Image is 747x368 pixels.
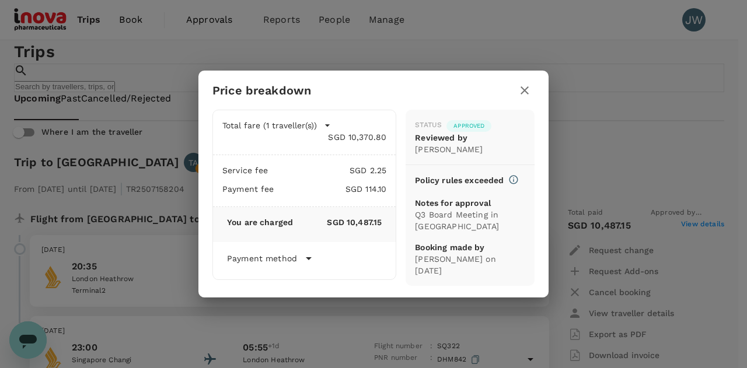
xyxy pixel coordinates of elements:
[212,81,311,100] h6: Price breakdown
[222,131,386,143] p: SGD 10,370.80
[415,241,525,253] p: Booking made by
[415,143,525,155] p: [PERSON_NAME]
[415,174,504,186] p: Policy rules exceeded
[293,216,382,228] p: SGD 10,487.15
[222,120,331,131] button: Total fare (1 traveller(s))
[222,120,317,131] p: Total fare (1 traveller(s))
[274,183,387,195] p: SGD 114.10
[415,132,525,143] p: Reviewed by
[227,253,297,264] p: Payment method
[415,120,442,131] div: Status
[415,197,525,209] p: Notes for approval
[222,183,274,195] p: Payment fee
[446,122,491,130] span: Approved
[222,164,268,176] p: Service fee
[415,209,525,232] p: Q3 Board Meeting in [GEOGRAPHIC_DATA]
[268,164,387,176] p: SGD 2.25
[227,216,293,228] p: You are charged
[415,253,525,276] p: [PERSON_NAME] on [DATE]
